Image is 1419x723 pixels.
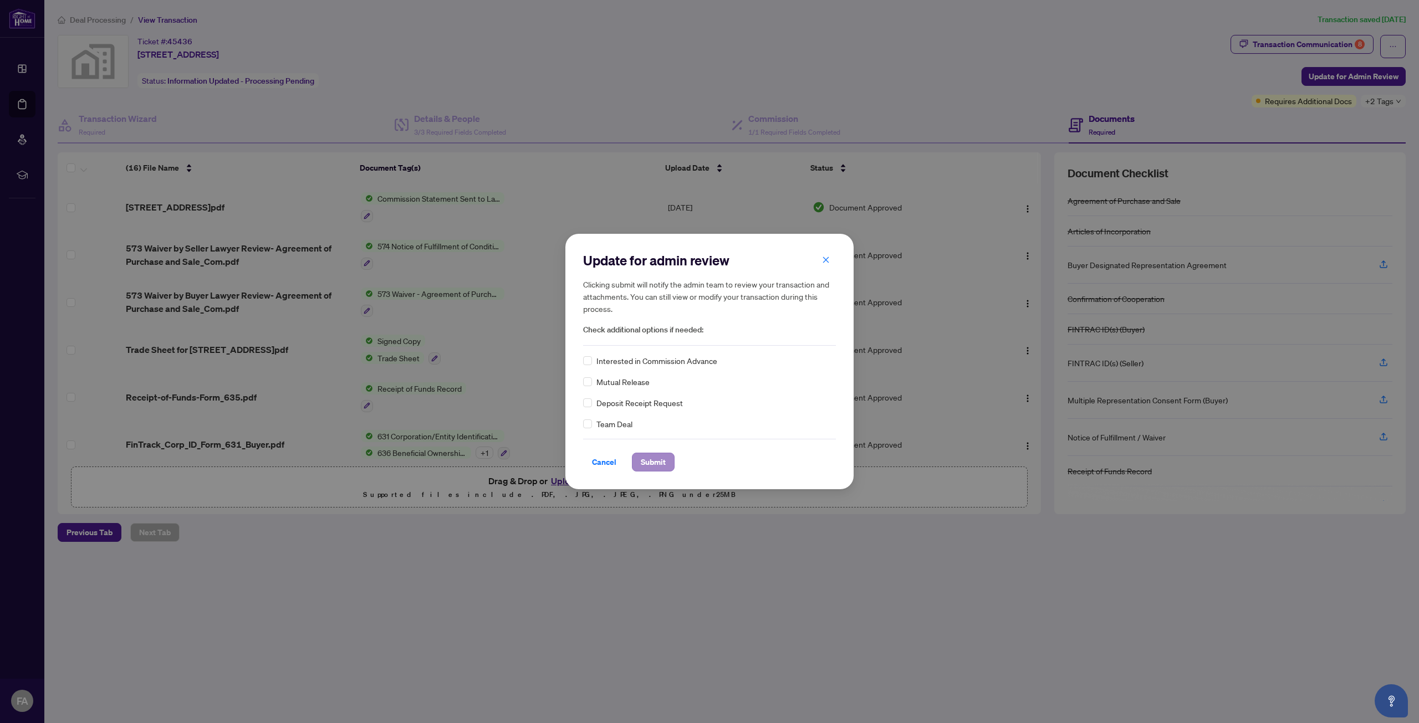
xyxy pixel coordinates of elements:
h5: Clicking submit will notify the admin team to review your transaction and attachments. You can st... [583,278,836,315]
button: Cancel [583,453,625,471]
span: close [822,256,830,264]
button: Open asap [1375,684,1408,717]
span: Check additional options if needed: [583,324,836,336]
span: Cancel [592,453,616,471]
h2: Update for admin review [583,252,836,269]
span: Team Deal [596,418,632,430]
button: Submit [632,453,675,471]
span: Interested in Commission Advance [596,355,717,367]
span: Deposit Receipt Request [596,397,683,409]
span: Mutual Release [596,376,650,388]
span: Submit [641,453,666,471]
